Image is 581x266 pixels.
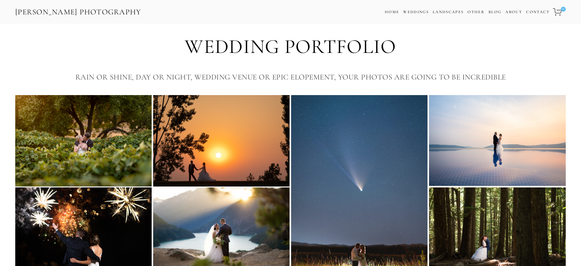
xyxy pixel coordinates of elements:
img: Beacon Hill Wedding [15,95,152,186]
a: Blog [489,8,501,17]
a: Home [385,8,399,17]
a: About [505,8,522,17]
a: 0 items in cart [552,5,566,19]
img: ©ZachNichols (August 15, 2021 [19.29.06]) - ZAC_3896.jpg [429,95,566,186]
a: Contact [526,8,550,17]
h1: Wedding Portfolio [15,36,566,58]
span: 0 [561,7,566,12]
h3: Rain or Shine, Day or Night, Wedding Venue or Epic Elopement, your photos are going to be incredible [15,71,566,83]
a: Landscapes [433,9,464,14]
img: ©ZachNichols (July 22, 2021 [20.06.30]) - ZAC_6522.jpg [153,95,290,186]
a: [PERSON_NAME] Photography [15,5,142,19]
a: Weddings [403,9,429,14]
a: Other [467,9,485,14]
